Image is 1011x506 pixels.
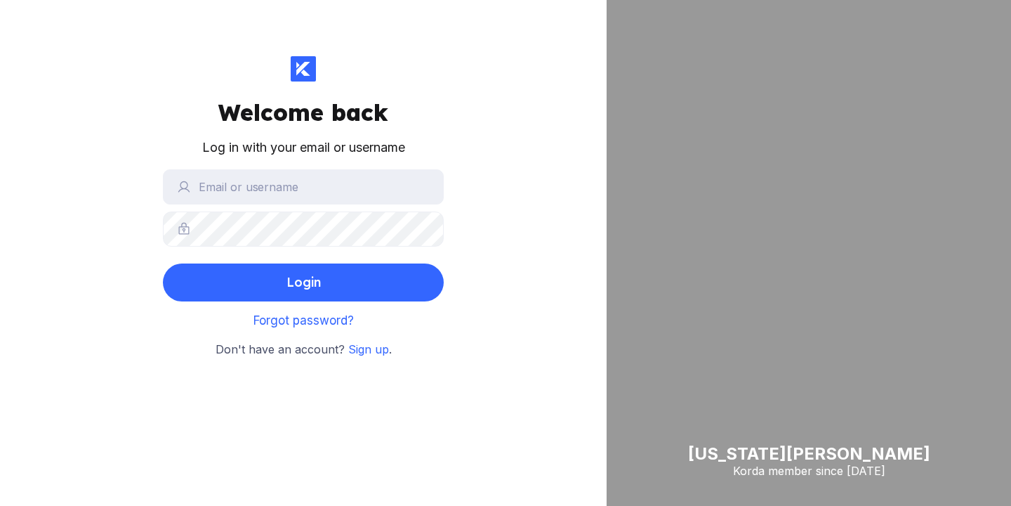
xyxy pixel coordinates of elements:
input: Email or username [163,169,444,205]
button: Login [163,264,444,301]
div: Log in with your email or username [202,138,405,158]
a: Forgot password? [253,313,354,327]
div: [US_STATE][PERSON_NAME] [688,443,930,464]
div: Welcome back [218,98,388,126]
small: Don't have an account? . [216,341,392,359]
a: Sign up [348,342,389,356]
div: Login [286,268,321,297]
div: Korda member since [DATE] [688,464,930,478]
